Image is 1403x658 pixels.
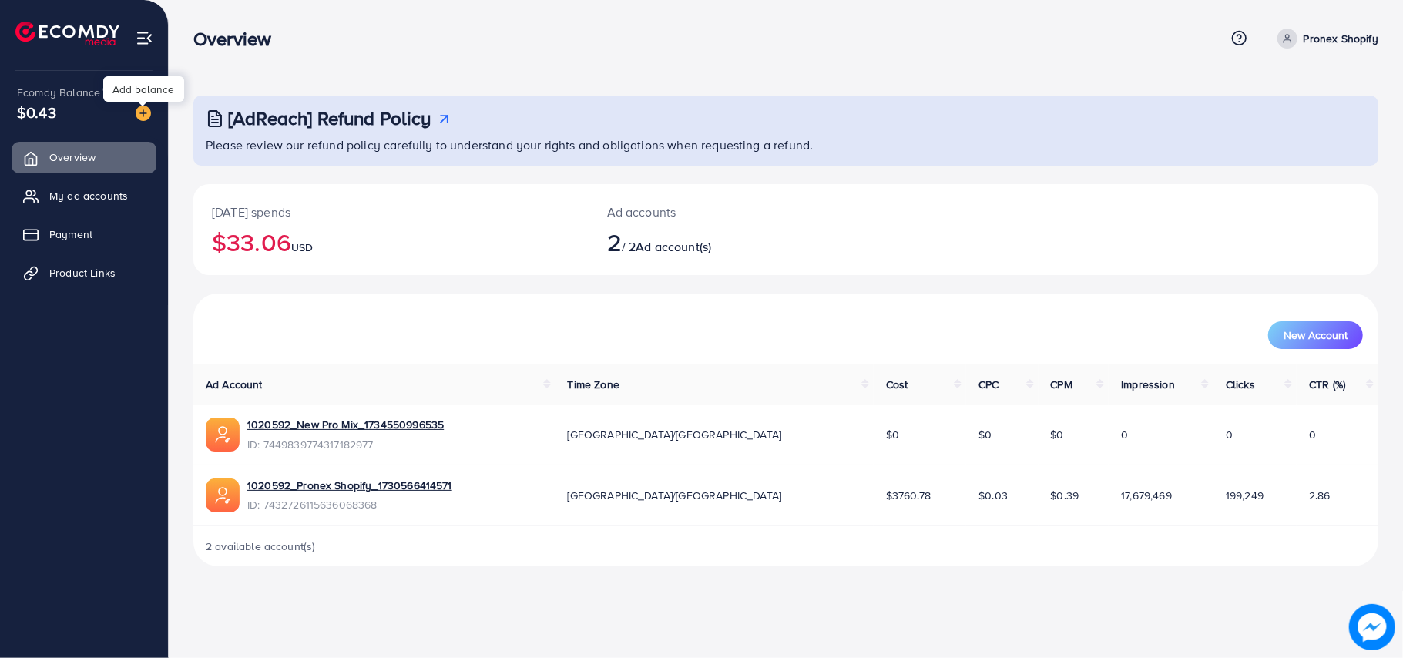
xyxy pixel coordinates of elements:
[1051,427,1064,442] span: $0
[49,149,96,165] span: Overview
[978,488,1008,503] span: $0.03
[568,488,782,503] span: [GEOGRAPHIC_DATA]/[GEOGRAPHIC_DATA]
[136,106,151,121] img: image
[1121,377,1175,392] span: Impression
[1121,427,1128,442] span: 0
[568,377,619,392] span: Time Zone
[886,377,908,392] span: Cost
[636,238,711,255] span: Ad account(s)
[1304,29,1378,48] p: Pronex Shopify
[978,377,999,392] span: CPC
[886,488,931,503] span: $3760.78
[12,180,156,211] a: My ad accounts
[12,219,156,250] a: Payment
[1226,427,1233,442] span: 0
[1121,488,1172,503] span: 17,679,469
[247,497,452,512] span: ID: 7432726115636068368
[193,28,284,50] h3: Overview
[607,227,867,257] h2: / 2
[12,257,156,288] a: Product Links
[247,478,452,493] a: 1020592_Pronex Shopify_1730566414571
[206,418,240,452] img: ic-ads-acc.e4c84228.svg
[1309,427,1316,442] span: 0
[228,107,431,129] h3: [AdReach] Refund Policy
[886,427,899,442] span: $0
[247,417,444,432] a: 1020592_New Pro Mix_1734550996535
[247,437,444,452] span: ID: 7449839774317182977
[12,142,156,173] a: Overview
[212,227,570,257] h2: $33.06
[1309,488,1331,503] span: 2.86
[49,227,92,242] span: Payment
[1051,377,1072,392] span: CPM
[1349,604,1395,650] img: image
[607,224,622,260] span: 2
[206,136,1369,154] p: Please review our refund policy carefully to understand your rights and obligations when requesti...
[49,265,116,280] span: Product Links
[17,101,56,123] span: $0.43
[103,76,184,102] div: Add balance
[17,85,100,100] span: Ecomdy Balance
[291,240,313,255] span: USD
[15,22,119,45] img: logo
[1226,377,1255,392] span: Clicks
[49,188,128,203] span: My ad accounts
[1309,377,1345,392] span: CTR (%)
[206,539,316,554] span: 2 available account(s)
[206,478,240,512] img: ic-ads-acc.e4c84228.svg
[1268,321,1363,349] button: New Account
[978,427,992,442] span: $0
[1051,488,1079,503] span: $0.39
[1271,29,1378,49] a: Pronex Shopify
[136,29,153,47] img: menu
[206,377,263,392] span: Ad Account
[212,203,570,221] p: [DATE] spends
[568,427,782,442] span: [GEOGRAPHIC_DATA]/[GEOGRAPHIC_DATA]
[607,203,867,221] p: Ad accounts
[1284,330,1348,341] span: New Account
[1226,488,1264,503] span: 199,249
